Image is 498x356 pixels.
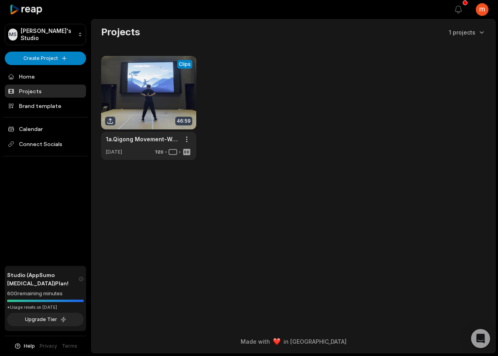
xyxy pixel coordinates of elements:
[101,26,140,38] h2: Projects
[273,338,280,345] img: heart emoji
[14,343,35,350] button: Help
[5,85,86,98] a: Projects
[62,343,77,350] a: Terms
[7,271,79,287] span: Studio (AppSumo [MEDICAL_DATA]) Plan!
[8,29,17,40] div: MS
[99,337,488,346] div: Made with in [GEOGRAPHIC_DATA]
[24,343,35,350] span: Help
[5,52,86,65] button: Create Project
[5,70,86,83] a: Home
[7,290,84,298] div: 600 remaining minutes
[40,343,57,350] a: Privacy
[5,122,86,135] a: Calendar
[5,137,86,151] span: Connect Socials
[106,135,179,143] a: 1a.Qigong Movement-Workings
[5,99,86,112] a: Brand template
[7,304,84,310] div: *Usage resets on [DATE]
[7,313,84,326] button: Upgrade Tier
[21,27,75,42] p: [PERSON_NAME]'s Studio
[471,329,490,348] div: Open Intercom Messenger
[449,28,486,37] button: 1 projects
